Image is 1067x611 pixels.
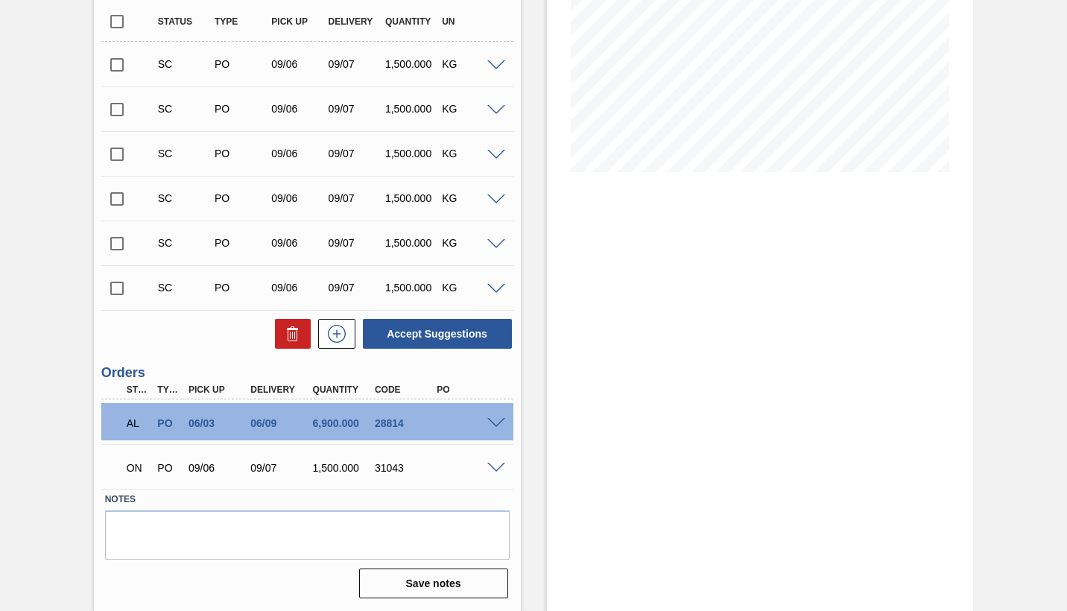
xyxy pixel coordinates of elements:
div: 09/07/2025 [325,103,386,115]
div: Delete Suggestions [267,319,311,349]
div: UN [438,16,499,27]
div: 09/06/2025 [267,282,329,294]
div: Suggestion Created [154,282,215,294]
div: Pick up [185,384,253,395]
div: Purchase order [211,148,272,159]
div: 1,500.000 [381,103,443,115]
div: Purchase order [153,462,184,474]
div: Suggestion Created [154,237,215,249]
div: 09/06/2025 [267,237,329,249]
div: Negotiating Order [123,452,153,484]
div: Purchase order [211,282,272,294]
div: 09/07/2025 [325,237,386,249]
div: 09/07/2025 [325,282,386,294]
div: Pick up [267,16,329,27]
div: 09/07/2025 [325,58,386,70]
div: 1,500.000 [381,192,443,204]
h3: Orders [101,365,513,381]
div: Type [153,384,184,395]
div: 06/09/2025 [247,417,314,429]
div: 09/07/2025 [325,192,386,204]
div: Purchase order [153,417,184,429]
div: 1,500.000 [381,148,443,159]
div: 09/07/2025 [247,462,314,474]
div: 31043 [371,462,439,474]
div: Quantity [309,384,377,395]
div: Code [371,384,439,395]
button: Save notes [359,569,508,598]
div: KG [438,103,499,115]
button: Accept Suggestions [363,319,512,349]
div: 1,500.000 [381,58,443,70]
div: Delivery [325,16,386,27]
div: 06/03/2025 [185,417,253,429]
div: 09/06/2025 [185,462,253,474]
div: Suggestion Created [154,192,215,204]
div: New suggestion [311,319,355,349]
p: AL [127,417,150,429]
label: Notes [105,489,510,510]
div: Type [211,16,272,27]
div: 1,500.000 [309,462,377,474]
div: Suggestion Created [154,148,215,159]
div: Delivery [247,384,314,395]
div: Purchase order [211,58,272,70]
div: KG [438,148,499,159]
div: 1,500.000 [381,237,443,249]
div: Accept Suggestions [355,317,513,350]
div: 09/06/2025 [267,103,329,115]
div: Step [123,384,153,395]
div: 09/06/2025 [267,58,329,70]
div: Awaiting Load Composition [123,407,153,440]
div: 09/06/2025 [267,192,329,204]
div: KG [438,237,499,249]
div: Suggestion Created [154,103,215,115]
div: Purchase order [211,192,272,204]
div: Purchase order [211,103,272,115]
div: KG [438,58,499,70]
div: 09/07/2025 [325,148,386,159]
div: KG [438,192,499,204]
div: Purchase order [211,237,272,249]
div: Quantity [381,16,443,27]
div: 6,900.000 [309,417,377,429]
div: PO [433,384,501,395]
div: 1,500.000 [381,282,443,294]
div: Status [154,16,215,27]
div: 28814 [371,417,439,429]
p: ON [127,462,150,474]
div: KG [438,282,499,294]
div: Suggestion Created [154,58,215,70]
div: 09/06/2025 [267,148,329,159]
